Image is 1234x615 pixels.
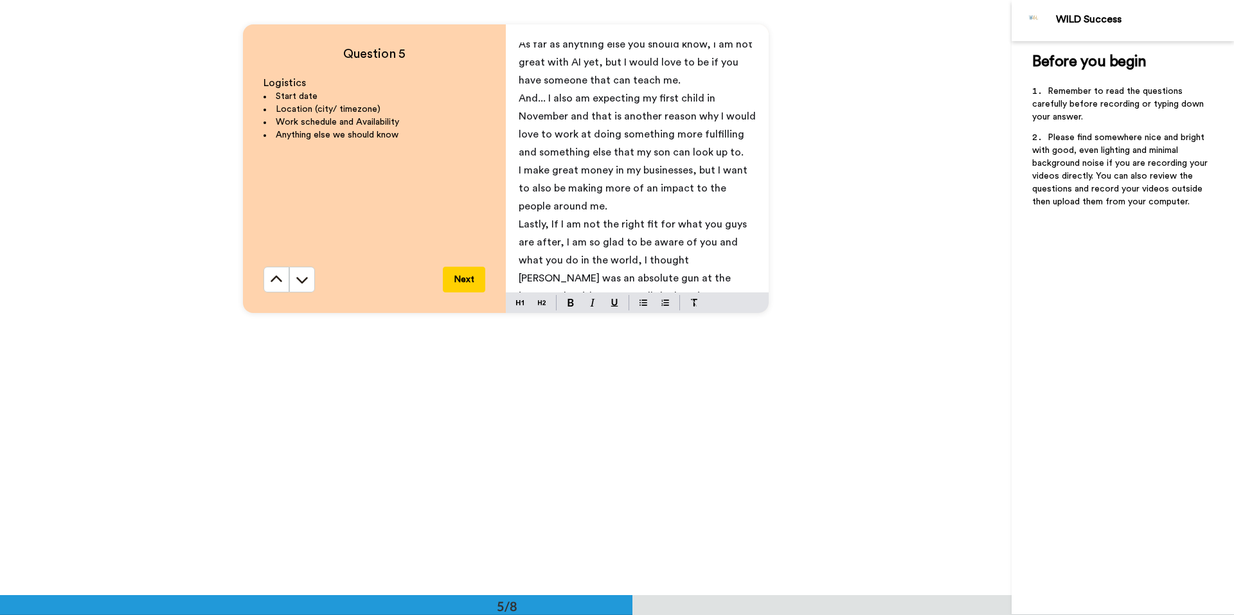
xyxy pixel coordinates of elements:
[476,597,538,615] div: 5/8
[276,118,399,127] span: Work schedule and Availability
[590,299,595,307] img: italic-mark.svg
[519,219,749,319] span: Lastly, If I am not the right fit for what you guys are after, I am so glad to be aware of you an...
[276,92,317,101] span: Start date
[1032,87,1206,121] span: Remember to read the questions carefully before recording or typing down your answer.
[519,93,758,157] span: And... I also am expecting my first child in November and that is another reason why I would love...
[276,130,398,139] span: Anything else we should know
[538,298,546,308] img: heading-two-block.svg
[690,299,698,307] img: clear-format.svg
[516,298,524,308] img: heading-one-block.svg
[611,299,618,307] img: underline-mark.svg
[1019,5,1050,36] img: Profile Image
[1032,54,1146,69] span: Before you begin
[519,165,750,211] span: I make great money in my businesses, but I want to also be making more of an impact to the people...
[639,298,647,308] img: bulleted-block.svg
[519,39,755,85] span: As far as anything else you should know, I am not great with AI yet, but I would love to be if yo...
[264,78,306,88] span: Logistics
[276,105,380,114] span: Location (city/ timezone)
[1032,133,1210,206] span: Please find somewhere nice and bright with good, even lighting and minimal background noise if yo...
[661,298,669,308] img: numbered-block.svg
[443,267,485,292] button: Next
[264,45,485,63] h4: Question 5
[1056,13,1233,26] div: WILD Success
[568,299,574,307] img: bold-mark.svg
